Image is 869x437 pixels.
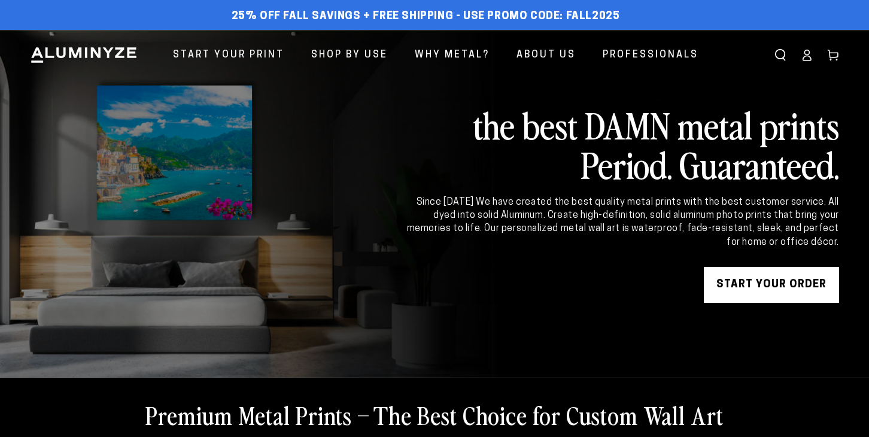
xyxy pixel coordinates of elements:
[30,46,138,64] img: Aluminyze
[302,40,397,71] a: Shop By Use
[406,40,499,71] a: Why Metal?
[232,10,620,23] span: 25% off FALL Savings + Free Shipping - Use Promo Code: FALL2025
[767,42,794,68] summary: Search our site
[405,196,839,250] div: Since [DATE] We have created the best quality metal prints with the best customer service. All dy...
[516,47,576,64] span: About Us
[594,40,707,71] a: Professionals
[173,47,284,64] span: Start Your Print
[405,105,839,184] h2: the best DAMN metal prints Period. Guaranteed.
[145,399,724,430] h2: Premium Metal Prints – The Best Choice for Custom Wall Art
[415,47,490,64] span: Why Metal?
[603,47,698,64] span: Professionals
[311,47,388,64] span: Shop By Use
[164,40,293,71] a: Start Your Print
[704,267,839,303] a: START YOUR Order
[508,40,585,71] a: About Us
